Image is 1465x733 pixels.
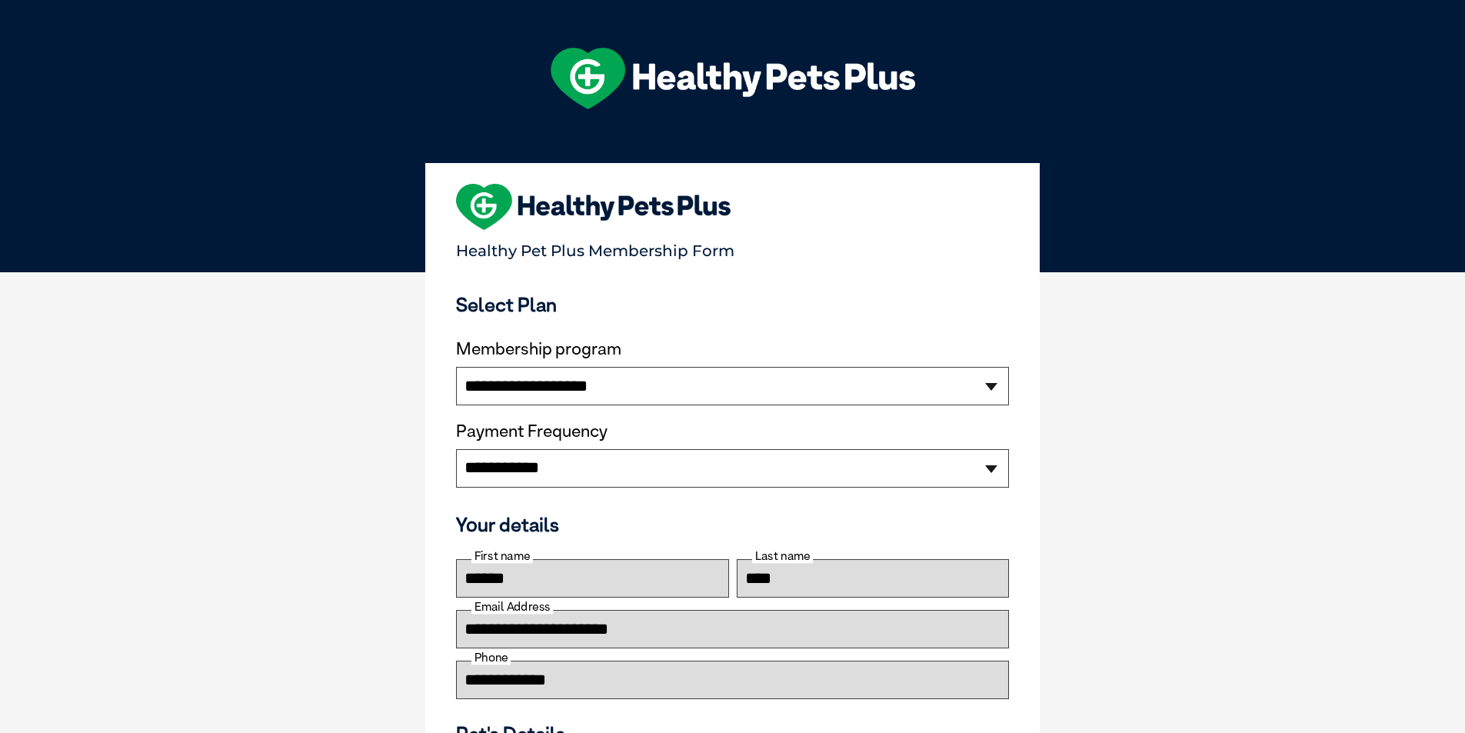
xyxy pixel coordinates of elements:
label: Last name [752,549,813,563]
h3: Your details [456,513,1009,536]
img: hpp-logo-landscape-green-white.png [551,48,915,109]
img: heart-shape-hpp-logo-large.png [456,184,731,230]
label: Email Address [471,600,553,614]
label: Membership program [456,339,1009,359]
p: Healthy Pet Plus Membership Form [456,235,1009,260]
label: Phone [471,651,511,665]
label: First name [471,549,533,563]
h3: Select Plan [456,293,1009,316]
label: Payment Frequency [456,421,608,441]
